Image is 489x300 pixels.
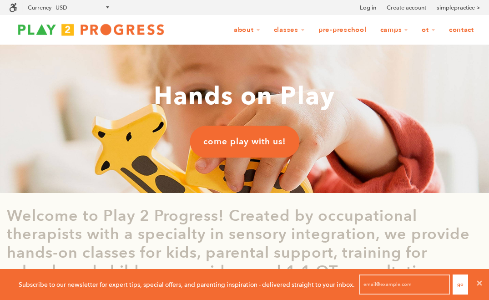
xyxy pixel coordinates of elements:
a: Log in [360,3,376,12]
a: Camps [374,21,414,39]
a: Contact [443,21,480,39]
label: Currency [28,4,51,11]
button: Go [453,275,468,295]
p: Welcome to Play 2 Progress! Created by occupational therapists with a specialty in sensory integr... [7,207,482,281]
a: OT [416,21,441,39]
a: come play with us! [190,126,299,158]
img: Play2Progress logo [9,20,173,39]
a: Pre-Preschool [313,21,373,39]
input: email@example.com [359,275,450,295]
a: simplepractice > [437,3,480,12]
a: Create account [387,3,426,12]
p: Subscribe to our newsletter for expert tips, special offers, and parenting inspiration - delivere... [19,280,355,290]
a: Classes [268,21,311,39]
span: come play with us! [203,136,286,147]
a: About [228,21,266,39]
